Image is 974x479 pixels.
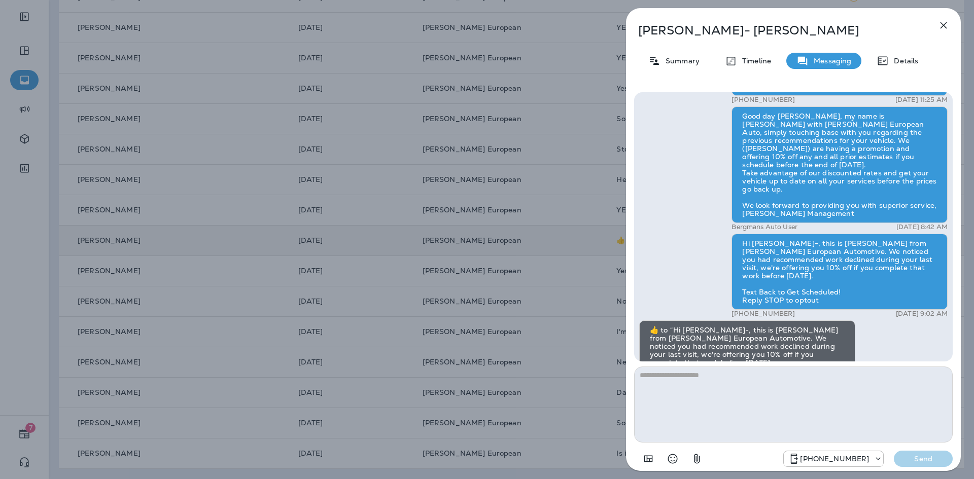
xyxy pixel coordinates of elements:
[896,310,948,318] p: [DATE] 9:02 AM
[896,223,948,231] p: [DATE] 8:42 AM
[663,449,683,469] button: Select an emoji
[784,453,883,465] div: +1 (813) 428-9920
[737,57,771,65] p: Timeline
[889,57,918,65] p: Details
[660,57,700,65] p: Summary
[638,449,658,469] button: Add in a premade template
[639,320,855,396] div: ​👍​ to “ Hi [PERSON_NAME]-, this is [PERSON_NAME] from [PERSON_NAME] European Automotive. We noti...
[638,23,915,38] p: [PERSON_NAME]- [PERSON_NAME]
[732,106,948,223] div: Good day [PERSON_NAME], my name is [PERSON_NAME] with [PERSON_NAME] European Auto, simply touchin...
[732,223,797,231] p: Bergmans Auto User
[895,96,948,104] p: [DATE] 11:25 AM
[732,96,795,104] p: [PHONE_NUMBER]
[809,57,851,65] p: Messaging
[800,455,869,463] p: [PHONE_NUMBER]
[732,310,795,318] p: [PHONE_NUMBER]
[732,234,948,310] div: Hi [PERSON_NAME]-, this is [PERSON_NAME] from [PERSON_NAME] European Automotive. We noticed you h...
